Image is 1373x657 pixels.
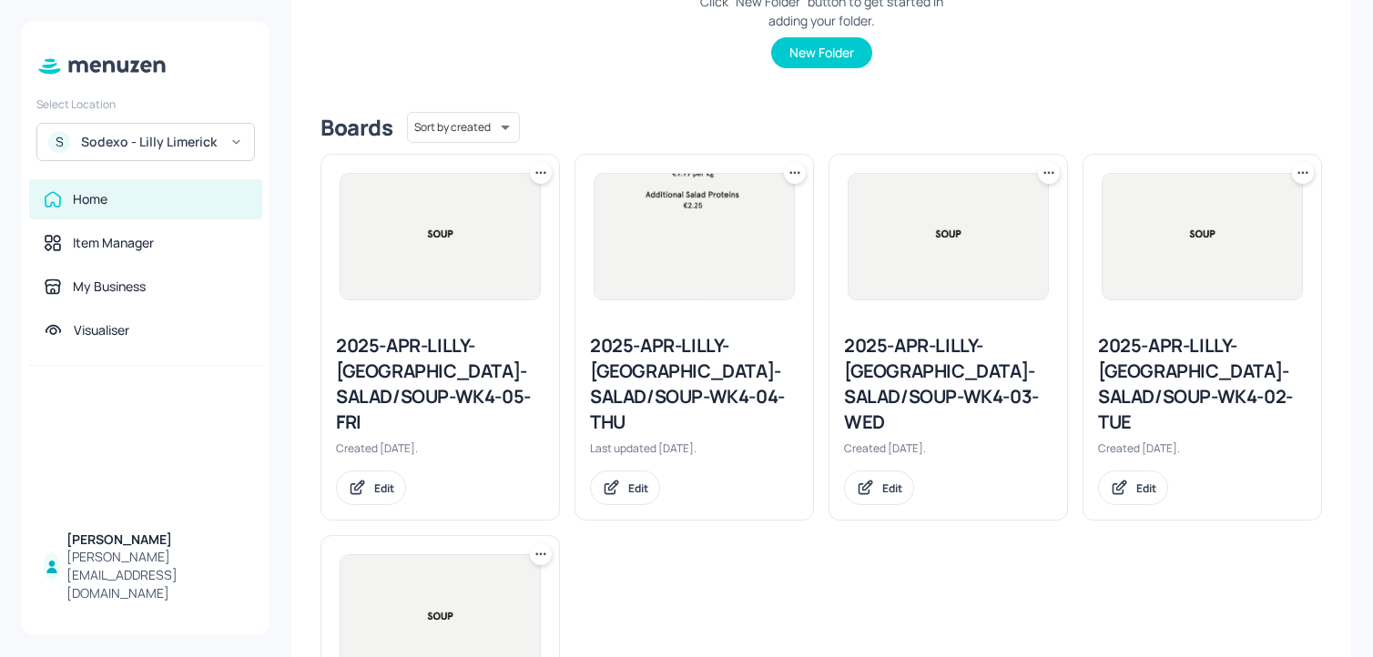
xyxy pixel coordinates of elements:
[1098,440,1307,456] div: Created [DATE].
[336,440,544,456] div: Created [DATE].
[73,234,154,252] div: Item Manager
[73,278,146,296] div: My Business
[341,174,540,299] img: 2024-11-26-1732640300218y6l1xrn4wap.jpeg
[771,37,872,68] button: New Folder
[407,109,520,146] div: Sort by created
[73,190,107,208] div: Home
[849,174,1048,299] img: 2024-11-26-1732640300218y6l1xrn4wap.jpeg
[590,440,798,456] div: Last updated [DATE].
[1098,333,1307,435] div: 2025-APR-LILLY-[GEOGRAPHIC_DATA]-SALAD/SOUP-WK4-02-TUE
[320,113,392,142] div: Boards
[628,480,648,496] div: Edit
[1136,480,1156,496] div: Edit
[48,131,70,153] div: S
[1103,174,1302,299] img: 2024-11-26-1732640300218y6l1xrn4wap.jpeg
[66,531,248,549] div: [PERSON_NAME]
[595,174,794,299] img: 2025-08-14-1755168511058f9lu68xk1r.jpeg
[36,96,255,112] div: Select Location
[374,480,394,496] div: Edit
[590,333,798,435] div: 2025-APR-LILLY-[GEOGRAPHIC_DATA]-SALAD/SOUP-WK4-04-THU
[336,333,544,435] div: 2025-APR-LILLY-[GEOGRAPHIC_DATA]-SALAD/SOUP-WK4-05-FRI
[844,333,1053,435] div: 2025-APR-LILLY-[GEOGRAPHIC_DATA]-SALAD/SOUP-WK4-03-WED
[74,321,129,339] div: Visualiser
[66,548,248,602] div: [PERSON_NAME][EMAIL_ADDRESS][DOMAIN_NAME]
[844,440,1053,456] div: Created [DATE].
[882,480,902,496] div: Edit
[81,133,219,151] div: Sodexo - Lilly Limerick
